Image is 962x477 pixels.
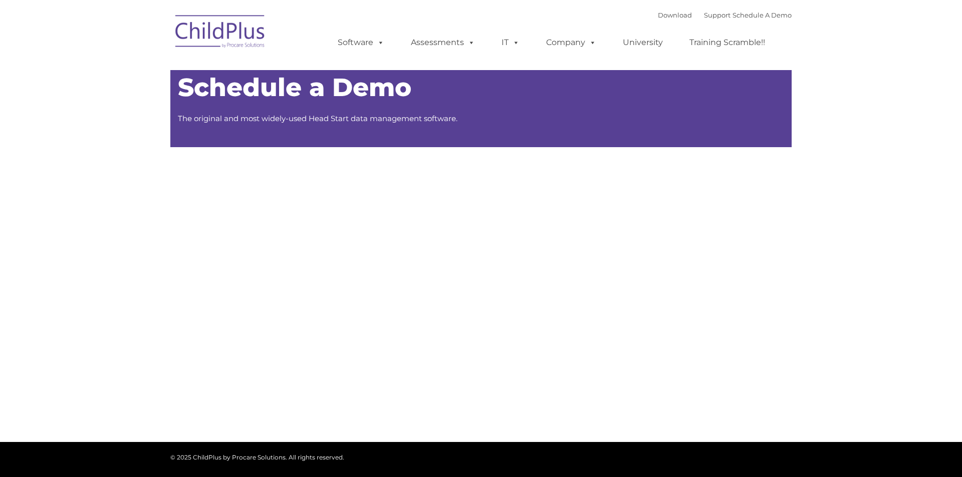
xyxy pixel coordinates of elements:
[658,11,792,19] font: |
[613,33,673,53] a: University
[704,11,731,19] a: Support
[658,11,692,19] a: Download
[170,453,344,461] span: © 2025 ChildPlus by Procare Solutions. All rights reserved.
[679,33,775,53] a: Training Scramble!!
[536,33,606,53] a: Company
[178,72,411,103] span: Schedule a Demo
[178,114,457,123] span: The original and most widely-used Head Start data management software.
[328,33,394,53] a: Software
[492,33,530,53] a: IT
[733,11,792,19] a: Schedule A Demo
[401,33,485,53] a: Assessments
[170,8,271,58] img: ChildPlus by Procare Solutions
